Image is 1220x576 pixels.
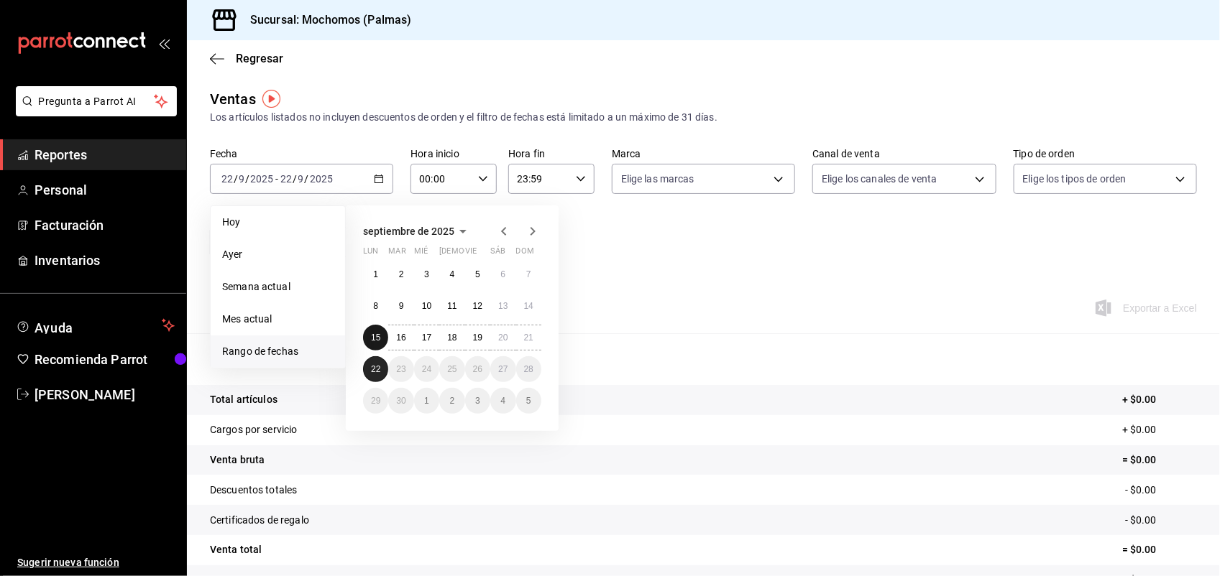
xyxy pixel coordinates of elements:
[1125,513,1197,528] p: - $0.00
[222,279,334,294] span: Semana actual
[16,86,177,116] button: Pregunta a Parrot AI
[17,555,175,570] span: Sugerir nueva función
[508,149,595,159] label: Hora fin
[422,333,431,343] abbr: 17 de septiembre de 2025
[465,261,490,287] button: 5 de septiembre de 2025
[422,364,431,374] abbr: 24 de septiembre de 2025
[262,90,280,108] button: Tooltip marker
[516,246,534,261] abbr: domingo
[414,356,439,382] button: 24 de septiembre de 2025
[363,226,454,237] span: septiembre de 2025
[388,293,413,319] button: 9 de septiembre de 2025
[236,52,283,65] span: Regresar
[465,246,477,261] abbr: viernes
[363,246,378,261] abbr: lunes
[371,333,380,343] abbr: 15 de septiembre de 2025
[210,350,1197,368] p: Resumen
[363,325,388,350] button: 15 de septiembre de 2025
[516,388,541,414] button: 5 de octubre de 2025
[822,172,937,186] span: Elige los canales de venta
[35,385,175,404] span: [PERSON_NAME]
[465,325,490,350] button: 19 de septiembre de 2025
[424,269,429,279] abbr: 3 de septiembre de 2025
[450,269,455,279] abbr: 4 de septiembre de 2025
[1122,542,1197,557] p: = $0.00
[222,215,334,230] span: Hoy
[305,173,309,185] span: /
[222,344,334,359] span: Rango de fechas
[1122,392,1197,407] p: + $0.00
[396,333,405,343] abbr: 16 de septiembre de 2025
[222,312,334,327] span: Mes actual
[526,269,531,279] abbr: 7 de septiembre de 2025
[35,215,175,235] span: Facturación
[238,173,245,185] input: --
[210,149,393,159] label: Fecha
[473,333,482,343] abbr: 19 de septiembre de 2025
[465,293,490,319] button: 12 de septiembre de 2025
[465,388,490,414] button: 3 de octubre de 2025
[516,325,541,350] button: 21 de septiembre de 2025
[363,223,472,240] button: septiembre de 2025
[1125,483,1197,498] p: - $0.00
[363,261,388,287] button: 1 de septiembre de 2025
[388,325,413,350] button: 16 de septiembre de 2025
[473,301,482,311] abbr: 12 de septiembre de 2025
[500,396,505,406] abbr: 4 de octubre de 2025
[210,513,309,528] p: Certificados de regalo
[424,396,429,406] abbr: 1 de octubre de 2025
[447,301,457,311] abbr: 11 de septiembre de 2025
[363,293,388,319] button: 8 de septiembre de 2025
[280,173,293,185] input: --
[516,261,541,287] button: 7 de septiembre de 2025
[35,350,175,369] span: Recomienda Parrot
[35,317,156,334] span: Ayuda
[158,37,170,49] button: open_drawer_menu
[371,396,380,406] abbr: 29 de septiembre de 2025
[388,388,413,414] button: 30 de septiembre de 2025
[234,173,238,185] span: /
[490,293,515,319] button: 13 de septiembre de 2025
[396,364,405,374] abbr: 23 de septiembre de 2025
[524,333,533,343] abbr: 21 de septiembre de 2025
[293,173,297,185] span: /
[210,88,256,110] div: Ventas
[210,52,283,65] button: Regresar
[373,301,378,311] abbr: 8 de septiembre de 2025
[239,11,412,29] h3: Sucursal: Mochomos (Palmas)
[516,356,541,382] button: 28 de septiembre de 2025
[475,396,480,406] abbr: 3 de octubre de 2025
[298,173,305,185] input: --
[399,269,404,279] abbr: 2 de septiembre de 2025
[39,94,155,109] span: Pregunta a Parrot AI
[414,293,439,319] button: 10 de septiembre de 2025
[447,364,457,374] abbr: 25 de septiembre de 2025
[411,149,497,159] label: Hora inicio
[10,104,177,119] a: Pregunta a Parrot AI
[1014,149,1197,159] label: Tipo de orden
[35,145,175,164] span: Reportes
[439,293,464,319] button: 11 de septiembre de 2025
[210,542,262,557] p: Venta total
[363,356,388,382] button: 22 de septiembre de 2025
[475,269,480,279] abbr: 5 de septiembre de 2025
[1122,452,1197,468] p: = $0.00
[439,356,464,382] button: 25 de septiembre de 2025
[373,269,378,279] abbr: 1 de septiembre de 2025
[222,247,334,262] span: Ayer
[490,325,515,350] button: 20 de septiembre de 2025
[35,251,175,270] span: Inventarios
[526,396,531,406] abbr: 5 de octubre de 2025
[439,325,464,350] button: 18 de septiembre de 2025
[621,172,694,186] span: Elige las marcas
[210,483,297,498] p: Descuentos totales
[1122,422,1197,437] p: + $0.00
[516,293,541,319] button: 14 de septiembre de 2025
[309,173,334,185] input: ----
[210,392,278,407] p: Total artículos
[490,356,515,382] button: 27 de septiembre de 2025
[498,301,508,311] abbr: 13 de septiembre de 2025
[414,261,439,287] button: 3 de septiembre de 2025
[363,388,388,414] button: 29 de septiembre de 2025
[249,173,274,185] input: ----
